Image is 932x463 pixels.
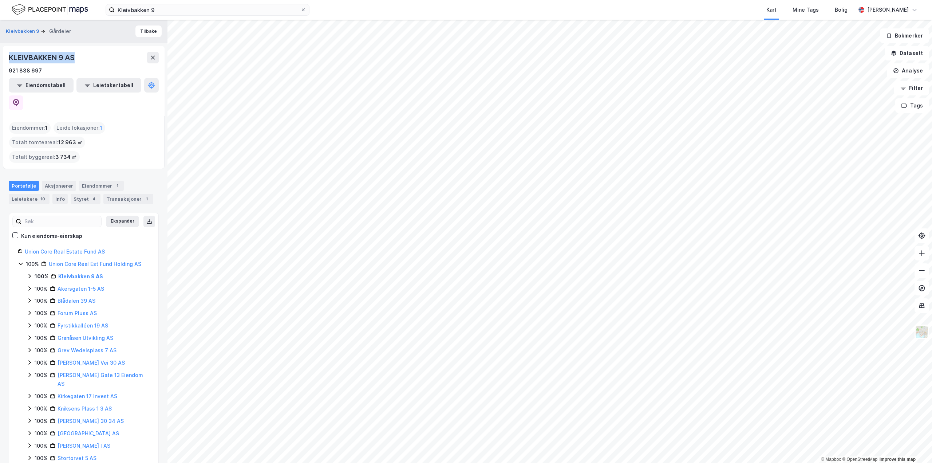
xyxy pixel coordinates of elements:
button: Analyse [887,63,929,78]
div: 100% [35,334,48,342]
div: 100% [35,371,48,380]
div: Styret [71,194,100,204]
div: Gårdeier [49,27,71,36]
button: Tilbake [135,25,162,37]
div: 100% [35,392,48,401]
a: Kniksens Plass 1 3 AS [58,405,112,412]
div: Kart [766,5,777,14]
div: 1 [143,195,150,203]
div: 4 [90,195,98,203]
a: Granåsen Utvikling AS [58,335,113,341]
div: 100% [26,260,39,268]
a: Akersgaten 1-5 AS [58,286,104,292]
a: Union Core Real Est Fund Holding AS [49,261,141,267]
iframe: Chat Widget [896,428,932,463]
span: 12 963 ㎡ [58,138,82,147]
button: Filter [894,81,929,95]
button: Tags [895,98,929,113]
div: Portefølje [9,181,39,191]
div: 100% [35,417,48,425]
div: 100% [35,404,48,413]
a: [PERSON_NAME] I AS [58,443,110,449]
div: Bolig [835,5,848,14]
a: Kleivbakken 9 AS [58,273,103,279]
input: Søk [21,216,101,227]
div: 100% [35,442,48,450]
button: Kleivbakken 9 [6,28,41,35]
div: Eiendommer [79,181,124,191]
a: Fyrstikkalléen 19 AS [58,322,108,329]
div: 100% [35,297,48,305]
div: Leide lokasjoner : [54,122,105,134]
a: Grev Wedelsplass 7 AS [58,347,116,353]
div: Kun eiendoms-eierskap [21,232,82,240]
div: 10 [39,195,47,203]
button: Bokmerker [880,28,929,43]
div: Kontrollprogram for chat [896,428,932,463]
div: Totalt byggareal : [9,151,80,163]
span: 3 734 ㎡ [55,153,77,161]
div: Info [52,194,68,204]
a: Improve this map [880,457,916,462]
a: [GEOGRAPHIC_DATA] AS [58,430,119,436]
a: [PERSON_NAME] Gate 13 Eiendom AS [58,372,143,387]
a: [PERSON_NAME] 30 34 AS [58,418,124,424]
button: Eiendomstabell [9,78,74,93]
a: Kirkegaten 17 Invest AS [58,393,117,399]
div: 100% [35,454,48,463]
a: Union Core Real Estate Fund AS [25,248,105,255]
a: [PERSON_NAME] Vei 30 AS [58,360,125,366]
div: Aksjonærer [42,181,76,191]
a: Stortorvet 5 AS [58,455,96,461]
div: Mine Tags [793,5,819,14]
a: OpenStreetMap [842,457,877,462]
div: 100% [35,346,48,355]
a: Blådalen 39 AS [58,298,95,304]
div: 100% [35,321,48,330]
a: Mapbox [821,457,841,462]
div: Transaksjoner [103,194,153,204]
div: Totalt tomteareal : [9,137,85,148]
div: 1 [114,182,121,189]
img: logo.f888ab2527a4732fd821a326f86c7f29.svg [12,3,88,16]
button: Ekspander [106,216,139,227]
a: Forum Pluss AS [58,310,97,316]
div: Leietakere [9,194,50,204]
div: 100% [35,309,48,318]
div: 921 838 697 [9,66,42,75]
div: 100% [35,429,48,438]
input: Søk på adresse, matrikkel, gårdeiere, leietakere eller personer [115,4,300,15]
div: Eiendommer : [9,122,51,134]
div: 100% [35,358,48,367]
div: 100% [35,272,48,281]
div: 100% [35,285,48,293]
div: KLEIVBAKKEN 9 AS [9,52,76,63]
img: Z [915,325,929,339]
div: [PERSON_NAME] [867,5,909,14]
span: 1 [45,123,48,132]
button: Leietakertabell [76,78,141,93]
button: Datasett [885,46,929,60]
span: 1 [100,123,102,132]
